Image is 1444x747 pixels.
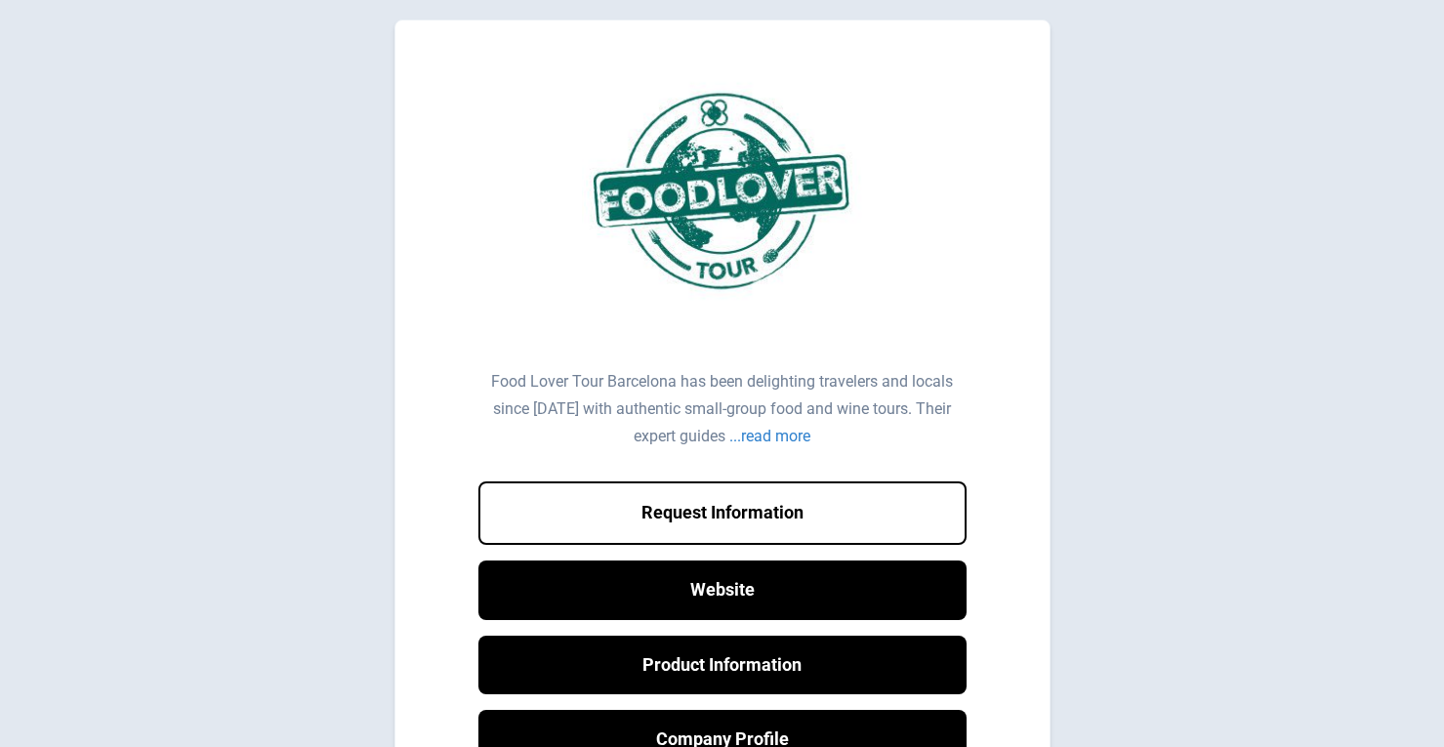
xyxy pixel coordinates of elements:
div: ...read more [729,427,810,445]
a: Product Information [478,636,967,695]
div: Food Lover Tour Barcelona has been delighting travelers and locals since [DATE] with authentic sm... [491,372,953,445]
a: Website [478,560,967,620]
button: Request Information [478,481,967,545]
img: Food Lover Tour Barcelona Logo [582,52,863,333]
